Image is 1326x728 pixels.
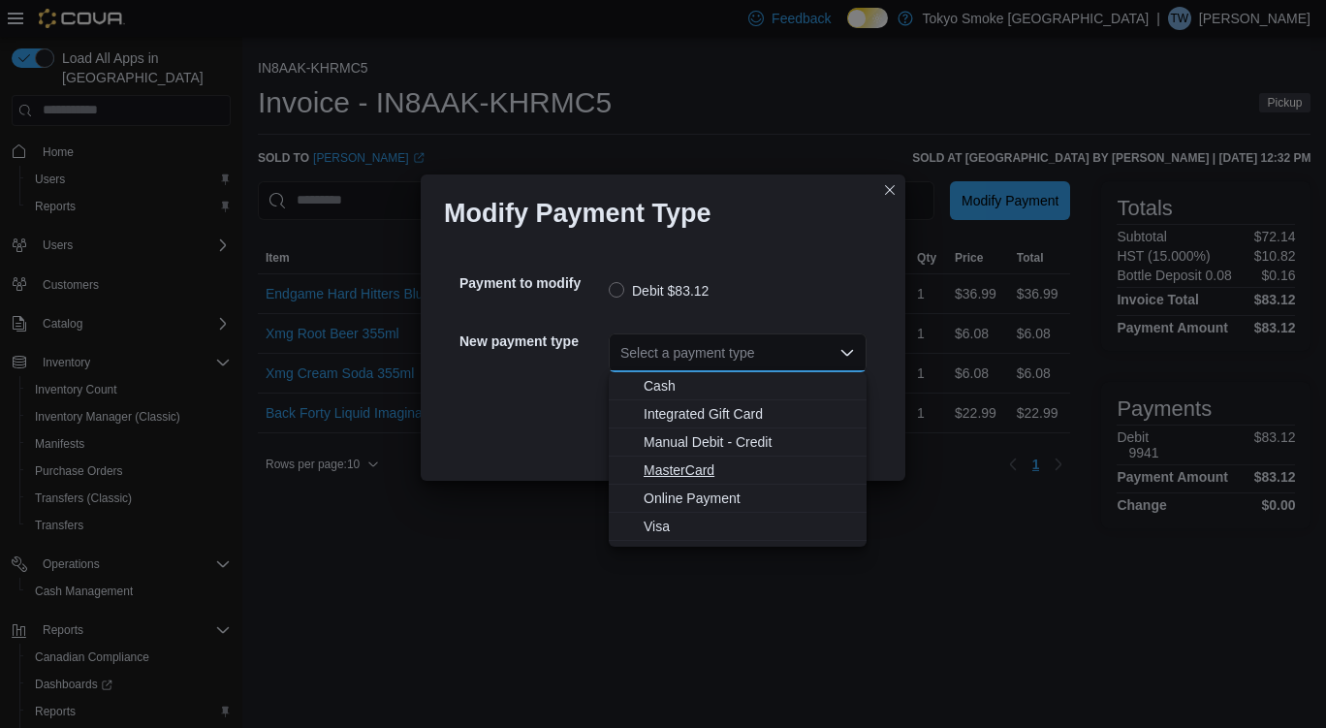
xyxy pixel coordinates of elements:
[839,345,855,361] button: Close list of options
[644,489,855,508] span: Online Payment
[644,404,855,424] span: Integrated Gift Card
[609,513,867,541] button: Visa
[444,198,711,229] h1: Modify Payment Type
[459,264,605,302] h5: Payment to modify
[609,485,867,513] button: Online Payment
[644,432,855,452] span: Manual Debit - Credit
[878,178,901,202] button: Closes this modal window
[609,279,709,302] label: Debit $83.12
[459,322,605,361] h5: New payment type
[609,372,867,400] button: Cash
[609,457,867,485] button: MasterCard
[644,460,855,480] span: MasterCard
[609,372,867,541] div: Choose from the following options
[620,341,622,364] input: Accessible screen reader label
[644,376,855,396] span: Cash
[609,400,867,428] button: Integrated Gift Card
[644,517,855,536] span: Visa
[609,428,867,457] button: Manual Debit - Credit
